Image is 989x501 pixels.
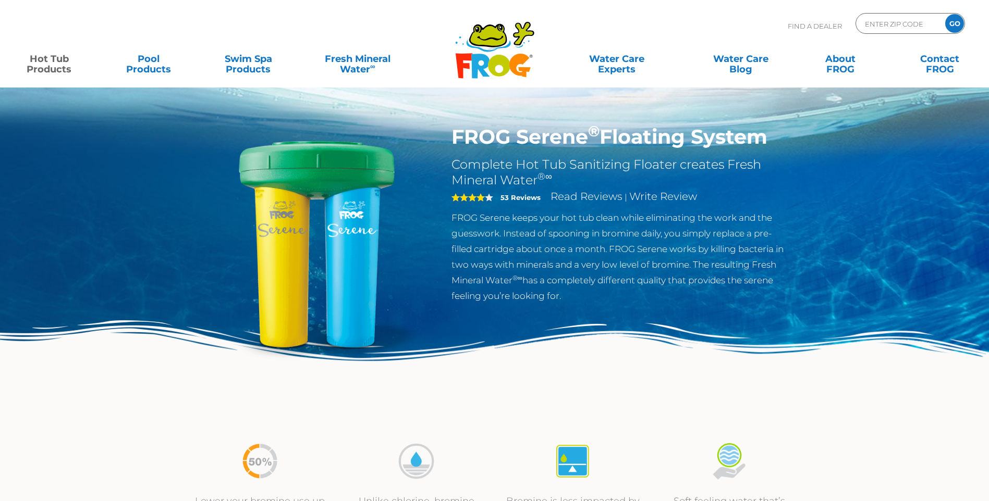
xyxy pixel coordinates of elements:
[553,442,592,481] img: icon-atease-self-regulates
[625,192,627,202] span: |
[801,48,879,69] a: AboutFROG
[629,190,697,203] a: Write Review
[710,442,749,481] img: icon-soft-feeling
[10,48,88,69] a: Hot TubProducts
[588,122,600,140] sup: ®
[945,14,964,33] input: GO
[309,48,406,69] a: Fresh MineralWater∞
[451,210,792,304] p: FROG Serene keeps your hot tub clean while eliminating the work and the guesswork. Instead of spo...
[702,48,779,69] a: Water CareBlog
[240,442,279,481] img: icon-50percent-less
[901,48,979,69] a: ContactFROG
[788,13,842,39] p: Find A Dealer
[551,190,622,203] a: Read Reviews
[554,48,680,69] a: Water CareExperts
[451,157,792,188] h2: Complete Hot Tub Sanitizing Floater creates Fresh Mineral Water
[451,193,485,202] span: 4
[110,48,188,69] a: PoolProducts
[198,125,436,364] img: hot-tub-product-serene-floater.png
[864,16,934,31] input: Zip Code Form
[451,125,792,149] h1: FROG Serene Floating System
[210,48,287,69] a: Swim SpaProducts
[512,274,522,282] sup: ®∞
[538,171,552,182] sup: ®∞
[370,62,375,70] sup: ∞
[500,193,541,202] strong: 53 Reviews
[397,442,436,481] img: icon-bromine-disolves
